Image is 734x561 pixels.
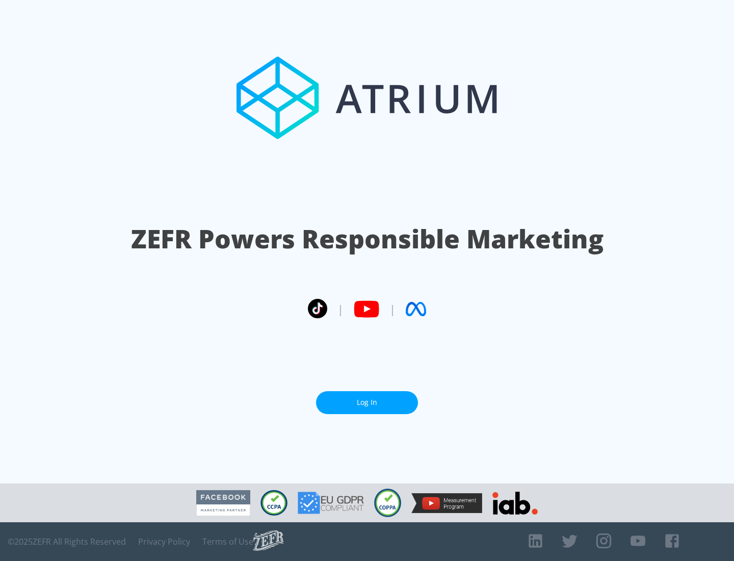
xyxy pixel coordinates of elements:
img: YouTube Measurement Program [411,493,482,513]
img: COPPA Compliant [374,489,401,517]
span: | [389,301,396,317]
img: Facebook Marketing Partner [196,490,250,516]
img: CCPA Compliant [260,490,287,516]
img: IAB [492,492,538,515]
a: Log In [316,391,418,414]
h1: ZEFR Powers Responsible Marketing [131,221,604,257]
span: | [337,301,344,317]
img: GDPR Compliant [298,492,364,514]
span: © 2025 ZEFR All Rights Reserved [8,537,126,547]
a: Terms of Use [202,537,253,547]
a: Privacy Policy [138,537,190,547]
